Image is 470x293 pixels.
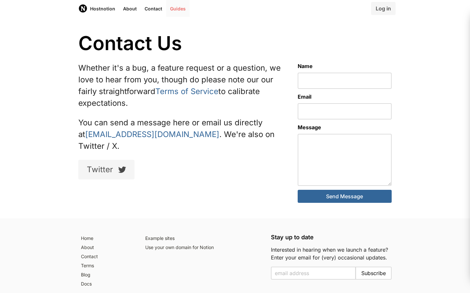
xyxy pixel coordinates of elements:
a: Log in [371,2,396,15]
a: Terms [78,261,135,271]
p: Whether it's a bug, a feature request or a question, we love to hear from you, though do please n... [78,62,282,109]
a: Home [78,234,135,243]
input: Enter your email to subscribe to the email list and be notified when we launch [271,267,356,280]
img: Host Notion logo [78,4,87,13]
label: Name [298,62,392,70]
a: Contact [78,252,135,261]
a: Twitter [78,160,134,179]
a: Use your own domain for Notion [143,243,263,252]
button: Send Message [298,190,392,203]
a: [EMAIL_ADDRESS][DOMAIN_NAME] [85,130,219,139]
a: Docs [78,280,135,289]
label: Email [298,93,392,101]
label: Message [298,123,392,131]
a: About [78,243,135,252]
p: You can send a message here or email us directly at . We're also on Twitter / X. [78,117,282,152]
a: Terms of Service [155,87,218,96]
p: Interested in hearing when we launch a feature? Enter your email for (very) occasional updates. [271,246,392,261]
a: Blog [78,271,135,280]
h1: Contact Us [78,33,392,54]
button: Subscribe [355,267,392,280]
a: Example sites [143,234,263,243]
h5: Stay up to date [271,234,392,241]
